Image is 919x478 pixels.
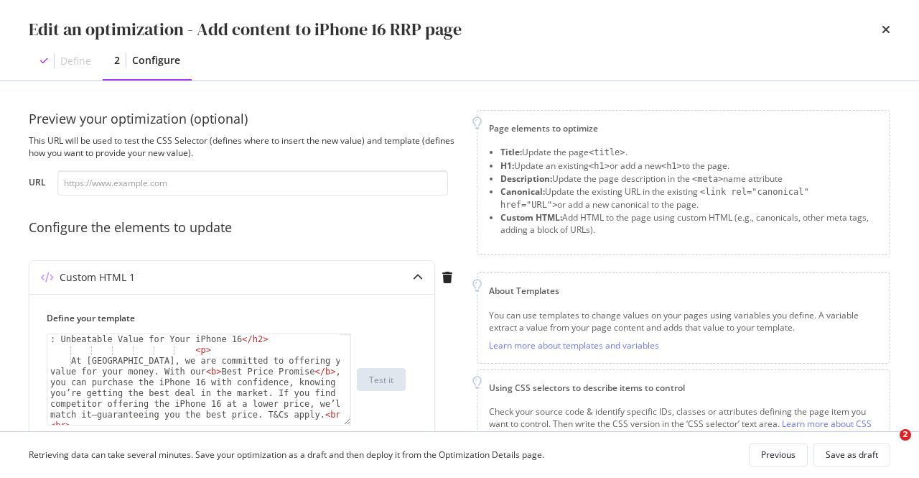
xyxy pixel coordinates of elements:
button: Create new variable [200,428,299,451]
div: This URL will be used to test the CSS Selector (defines where to insert the new value) and templa... [29,134,459,159]
a: Learn more about templates and variables [489,339,659,351]
div: Define [60,54,91,68]
input: https://www.example.com [57,170,448,196]
div: About Templates [489,285,878,297]
strong: Custom HTML: [500,211,562,224]
span: 2 [900,429,911,441]
strong: H1: [500,160,514,172]
li: Update the page description in the name attribute [500,173,878,185]
button: Previous [749,443,808,466]
button: Save as draft [813,443,890,466]
div: 2 [114,53,120,68]
strong: Canonical: [500,185,545,198]
div: Using CSS selectors to describe items to control [489,382,878,394]
span: <title> [589,147,625,157]
strong: Title: [500,146,522,158]
div: Custom HTML 1 [60,270,135,285]
div: Configure [132,53,180,68]
li: Add HTML to the page using custom HTML (e.g., canonicals, other meta tags, adding a block of URLs). [500,211,878,236]
div: Configure the elements to update [29,219,459,237]
div: Preview your optimization (optional) [29,110,459,129]
li: Update the existing URL in the existing or add a new canonical to the page. [500,185,878,211]
li: Update the page . [500,146,878,159]
button: Test it [357,368,406,391]
div: Save as draft [826,449,878,461]
span: <h1> [661,161,682,171]
span: <link rel="canonical" href="URL"> [500,187,809,210]
li: Update an existing or add a new to the page. [500,160,878,173]
div: Page elements to optimize [489,122,878,134]
strong: Description: [500,173,552,185]
div: Edit an optimization - Add content to iPhone 16 RRP page [29,17,462,42]
a: Learn more about CSS selectors [489,418,872,442]
div: Test it [369,374,393,386]
div: times [882,17,890,42]
iframe: Intercom live chat [870,429,905,464]
label: Define your template [47,312,406,324]
span: <h1> [589,161,610,171]
div: Retrieving data can take several minutes. Save your optimization as a draft and then deploy it fr... [29,449,544,461]
div: Previous [761,449,796,461]
label: URL [29,176,46,192]
div: Check your source code & identify specific IDs, classes or attributes defining the page item you ... [489,405,878,442]
div: You can use templates to change values on your pages using variables you define. A variable extra... [489,309,878,334]
span: <meta> [692,174,723,184]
